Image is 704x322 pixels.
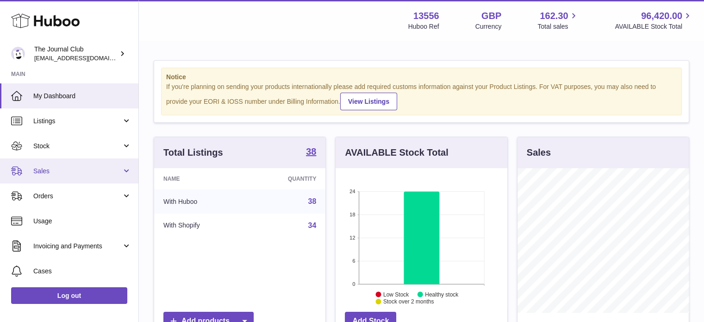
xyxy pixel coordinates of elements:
[166,82,677,110] div: If you're planning on sending your products internationally please add required customs informati...
[11,47,25,61] img: hello@thejournalclub.co.uk
[475,22,502,31] div: Currency
[353,281,355,287] text: 0
[33,192,122,201] span: Orders
[350,235,355,240] text: 12
[340,93,397,110] a: View Listings
[33,92,131,101] span: My Dashboard
[308,197,317,205] a: 38
[383,298,434,305] text: Stock over 2 months
[11,287,127,304] a: Log out
[540,10,568,22] span: 162.30
[481,10,501,22] strong: GBP
[247,168,326,189] th: Quantity
[34,54,136,62] span: [EMAIL_ADDRESS][DOMAIN_NAME]
[308,221,317,229] a: 34
[306,147,316,158] a: 38
[154,189,247,214] td: With Huboo
[154,214,247,238] td: With Shopify
[383,291,409,297] text: Low Stock
[641,10,682,22] span: 96,420.00
[33,217,131,226] span: Usage
[154,168,247,189] th: Name
[163,146,223,159] h3: Total Listings
[350,212,355,217] text: 18
[33,267,131,276] span: Cases
[33,117,122,126] span: Listings
[408,22,439,31] div: Huboo Ref
[425,291,459,297] text: Healthy stock
[166,73,677,82] strong: Notice
[306,147,316,156] strong: 38
[33,142,122,151] span: Stock
[413,10,439,22] strong: 13556
[527,146,551,159] h3: Sales
[353,258,355,264] text: 6
[615,22,693,31] span: AVAILABLE Stock Total
[34,45,118,63] div: The Journal Club
[33,242,122,251] span: Invoicing and Payments
[33,167,122,176] span: Sales
[537,22,579,31] span: Total sales
[345,146,448,159] h3: AVAILABLE Stock Total
[537,10,579,31] a: 162.30 Total sales
[350,189,355,194] text: 24
[615,10,693,31] a: 96,420.00 AVAILABLE Stock Total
